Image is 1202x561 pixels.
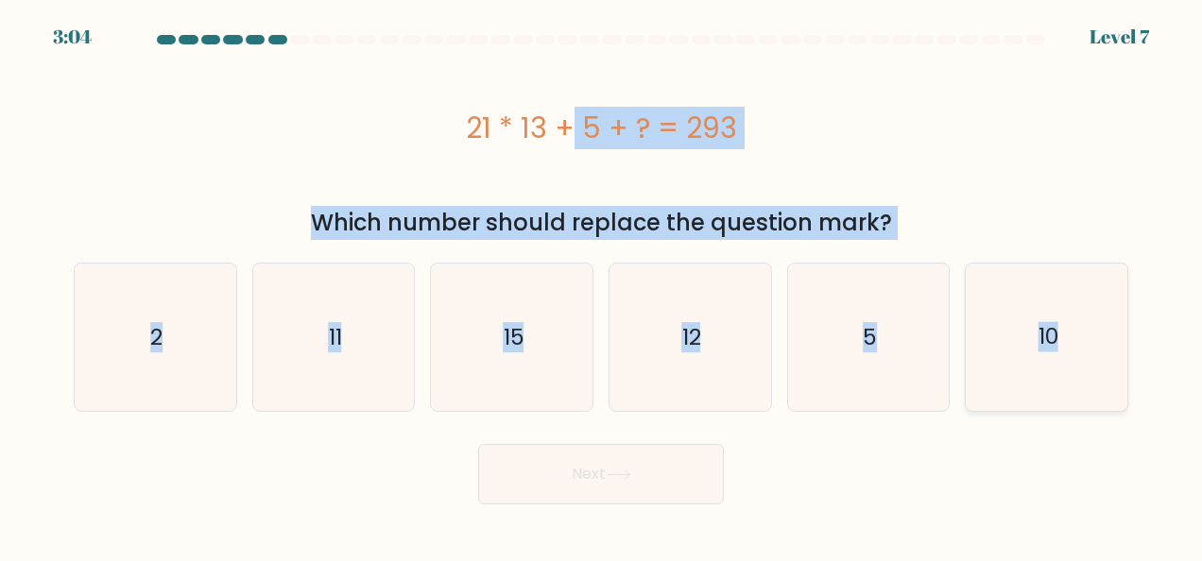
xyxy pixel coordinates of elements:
text: 2 [150,322,163,352]
text: 5 [863,322,877,352]
text: 12 [682,322,701,352]
div: 21 * 13 + 5 + ? = 293 [74,107,1128,149]
div: Level 7 [1090,23,1149,51]
button: Next [478,444,724,504]
div: 3:04 [53,23,92,51]
div: Which number should replace the question mark? [85,206,1117,240]
text: 15 [503,322,524,352]
text: 10 [1039,322,1058,352]
text: 11 [329,322,342,352]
